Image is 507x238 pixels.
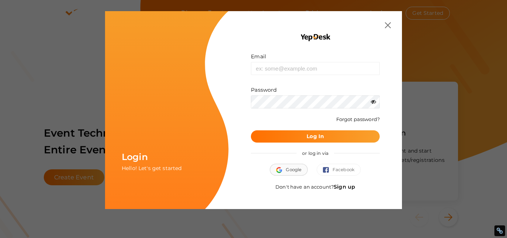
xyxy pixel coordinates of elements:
[317,164,361,176] button: Facebook
[323,167,333,173] img: facebook.svg
[496,227,503,234] div: Restore Info Box &#10;&#10;NoFollow Info:&#10; META-Robots NoFollow: &#09;true&#10; META-Robots N...
[276,167,286,173] img: google.svg
[275,184,355,190] span: Don't have an account?
[385,22,391,28] img: close.svg
[300,33,331,42] img: YEP_black_cropped.png
[251,130,380,143] button: Log In
[122,151,148,162] span: Login
[251,86,277,94] label: Password
[307,133,324,140] b: Log In
[336,116,380,122] a: Forgot password?
[297,145,334,162] span: or log in via
[251,62,380,75] input: ex: some@example.com
[270,164,308,176] button: Google
[276,166,301,173] span: Google
[334,183,355,190] a: Sign up
[323,166,354,173] span: Facebook
[251,53,266,60] label: Email
[122,165,181,172] span: Hello! Let's get started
